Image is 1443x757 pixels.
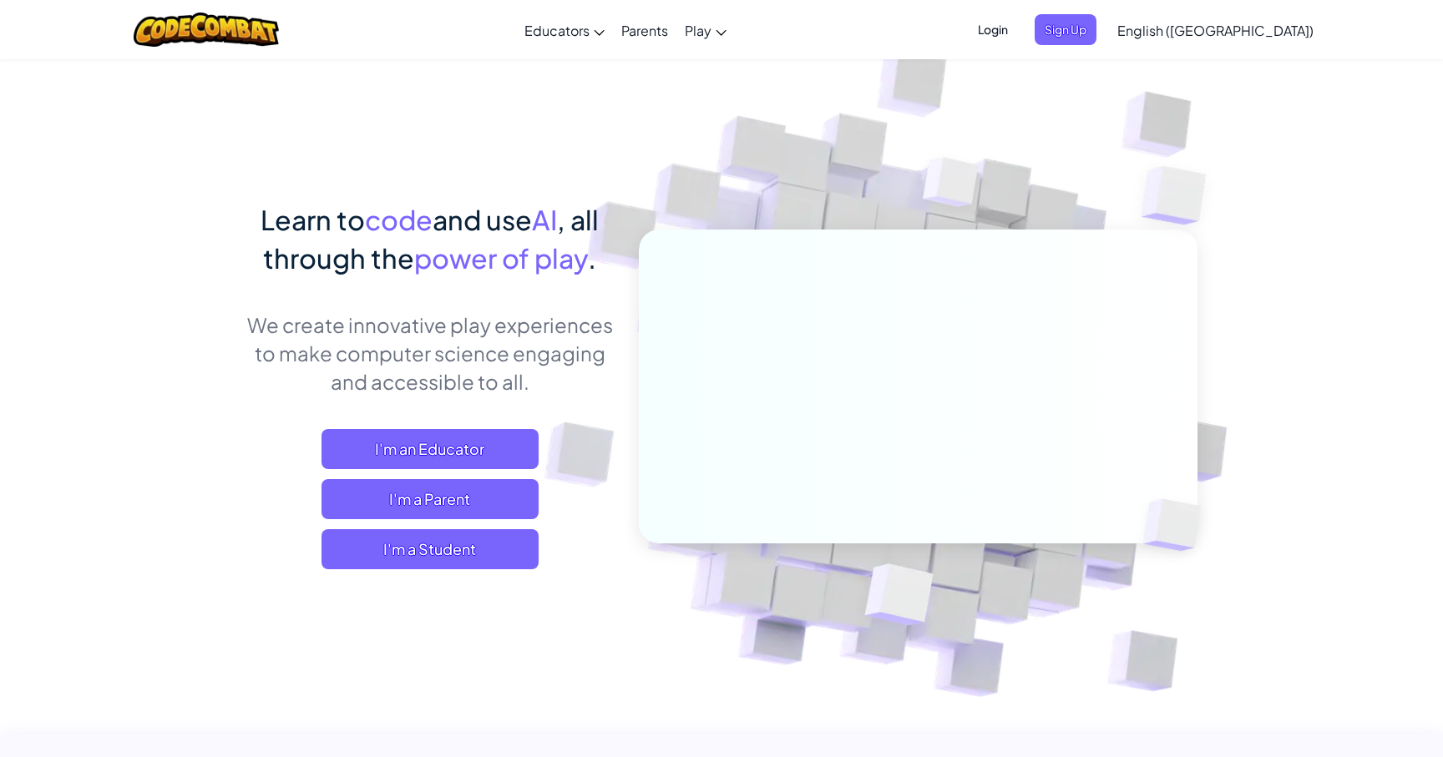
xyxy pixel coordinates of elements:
[685,22,711,39] span: Play
[824,528,974,667] img: Overlap cubes
[516,8,613,53] a: Educators
[1108,125,1253,266] img: Overlap cubes
[1117,22,1314,39] span: English ([GEOGRAPHIC_DATA])
[134,13,280,47] img: CodeCombat logo
[261,203,365,236] span: Learn to
[532,203,557,236] span: AI
[968,14,1018,45] button: Login
[433,203,532,236] span: and use
[414,241,588,275] span: power of play
[524,22,590,39] span: Educators
[322,529,539,569] button: I'm a Student
[322,479,539,519] a: I'm a Parent
[365,203,433,236] span: code
[892,124,1012,249] img: Overlap cubes
[613,8,676,53] a: Parents
[676,8,735,53] a: Play
[588,241,596,275] span: .
[1116,464,1241,586] img: Overlap cubes
[322,429,539,469] a: I'm an Educator
[1035,14,1096,45] button: Sign Up
[1109,8,1322,53] a: English ([GEOGRAPHIC_DATA])
[246,310,614,396] p: We create innovative play experiences to make computer science engaging and accessible to all.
